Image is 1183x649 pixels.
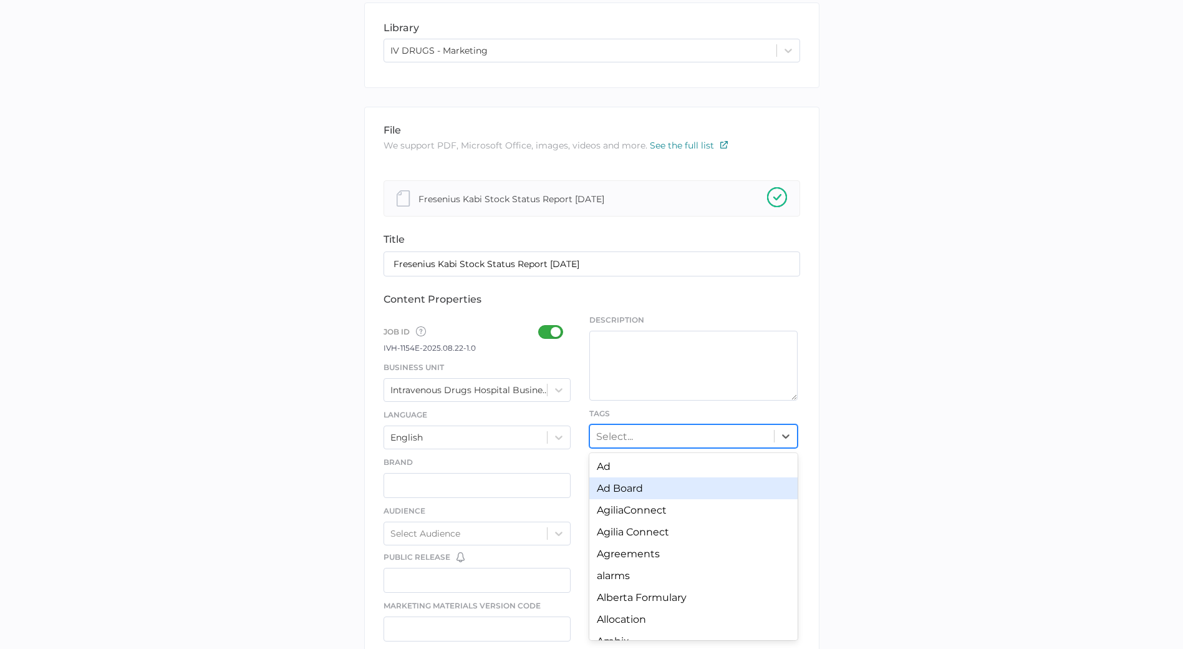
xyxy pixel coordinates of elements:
img: external-link-icon.7ec190a1.svg [720,141,728,149]
span: Brand [384,457,413,467]
div: Allocation [589,608,798,630]
div: Agreements [589,543,798,565]
div: alarms [589,565,798,587]
span: Public Release [384,552,450,563]
span: Language [384,410,427,419]
img: checkmark-upload-success.08ba15b3.svg [767,187,787,207]
div: title [384,233,800,245]
span: Audience [384,506,425,515]
div: Select... [596,430,633,442]
span: Marketing Materials Version Code [384,601,541,610]
span: IVH-1154E-2025.08.22-1.0 [384,343,476,353]
a: See the full list [650,140,728,151]
div: Ad [589,456,798,477]
div: file [384,124,800,136]
div: Alberta Formulary [589,587,798,608]
p: We support PDF, Microsoft Office, images, videos and more. [384,139,800,152]
img: bell-default.8986a8bf.svg [456,552,465,562]
span: Tags [589,409,610,418]
span: Description [589,315,798,326]
div: Intravenous Drugs Hospital Business [390,384,549,396]
div: Select Audience [390,528,460,539]
span: Job ID [384,325,426,341]
div: Ad Board [589,477,798,499]
span: Business Unit [384,363,444,372]
img: tooltip-default.0a89c667.svg [416,326,426,336]
input: Type the name of your content [384,251,800,276]
div: English [390,432,423,443]
div: Agilia Connect [589,521,798,543]
div: content properties [384,293,800,305]
img: document-file-grey.20d19ea5.svg [397,190,410,207]
div: Fresenius Kabi Stock Status Report [DATE] [418,192,604,205]
div: AgiliaConnect [589,499,798,521]
div: IV DRUGS - Marketing [390,45,488,56]
div: library [384,22,800,34]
